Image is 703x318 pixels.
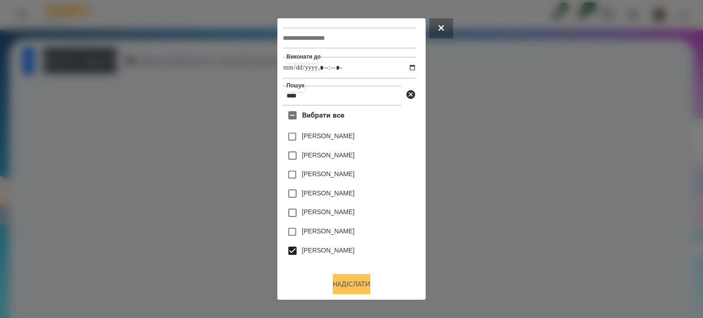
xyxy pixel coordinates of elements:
[287,80,304,92] label: Пошук
[302,226,355,236] label: [PERSON_NAME]
[333,274,370,294] button: Надіслати
[302,169,355,178] label: [PERSON_NAME]
[302,246,355,255] label: [PERSON_NAME]
[287,51,321,63] label: Виконати до
[302,189,355,198] label: [PERSON_NAME]
[302,207,355,216] label: [PERSON_NAME]
[302,131,355,140] label: [PERSON_NAME]
[302,110,345,121] span: Вибрати все
[302,151,355,160] label: [PERSON_NAME]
